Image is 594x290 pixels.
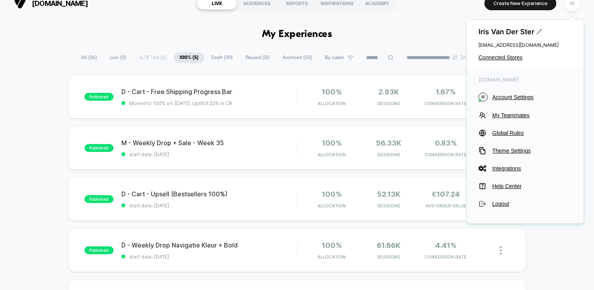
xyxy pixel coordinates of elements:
span: Global Rules [492,130,572,136]
span: 61.66k [377,241,400,249]
button: Theme Settings [478,147,572,155]
span: D - Cart - Free Shipping Progress Bar [121,88,297,96]
span: Sessions [362,152,415,157]
span: start date: [DATE] [121,254,297,260]
span: [EMAIL_ADDRESS][DOMAIN_NAME] [478,42,572,48]
span: My Teammates [492,112,572,118]
span: CONVERSION RATE [419,101,472,106]
span: D - Weekly Drop Navigatie Kleur + Bold [121,241,297,249]
span: Allocation [317,203,346,209]
span: Account Settings [492,94,572,100]
span: Allocation [317,101,346,106]
span: Archived ( 53 ) [277,52,318,63]
span: 100% [322,139,342,147]
button: MAccount Settings [478,92,572,102]
button: Logout [478,200,572,208]
span: start date: [DATE] [121,151,297,157]
span: AVG ORDER VALUE [419,203,472,209]
img: close [500,246,502,255]
span: 52.13k [377,190,400,198]
span: start date: [DATE] [121,203,297,209]
button: My Teammates [478,111,572,119]
span: CONVERSION RATE [419,152,472,157]
span: D - Cart - Upsell (Bestsellers 100%) [121,190,297,198]
span: Help Center [492,183,572,189]
span: By Label [325,55,344,61]
i: M [478,92,488,102]
span: M - Weekly Drop + Sale - Week 35 [121,139,297,147]
span: 100% [322,241,342,249]
span: Paused ( 21 ) [240,52,275,63]
div: + 2 [466,52,477,63]
p: [PERSON_NAME] [461,55,499,61]
span: Sessions [362,101,415,106]
span: 56.33k [376,139,401,147]
img: end [453,55,457,60]
span: Allocation [317,254,346,260]
span: Moved to 100% on: [DATE] . Uplift: 6.52% in CR [129,100,232,106]
span: 0.83% [435,139,457,147]
span: Integrations [492,165,572,172]
span: 1.67% [436,88,456,96]
button: Connected Stores [478,54,572,61]
span: Sessions [362,203,415,209]
span: 100% [322,190,342,198]
span: 4.41% [435,241,456,249]
span: Theme Settings [492,148,572,154]
button: Integrations [478,164,572,172]
span: Draft ( 30 ) [205,52,238,63]
span: 100% ( 5 ) [174,52,204,63]
span: Sessions [362,254,415,260]
button: Help Center [478,182,572,190]
button: Global Rules [478,129,572,137]
h1: My Experiences [262,29,332,40]
span: Logout [492,201,572,207]
span: Iris Van Der Ster [478,28,572,36]
span: 100% [322,88,342,96]
span: CONVERSION RATE [419,254,472,260]
span: [DOMAIN_NAME] [478,76,572,83]
span: Allocation [317,152,346,157]
span: 2.93k [378,88,399,96]
span: €107.24 [432,190,460,198]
